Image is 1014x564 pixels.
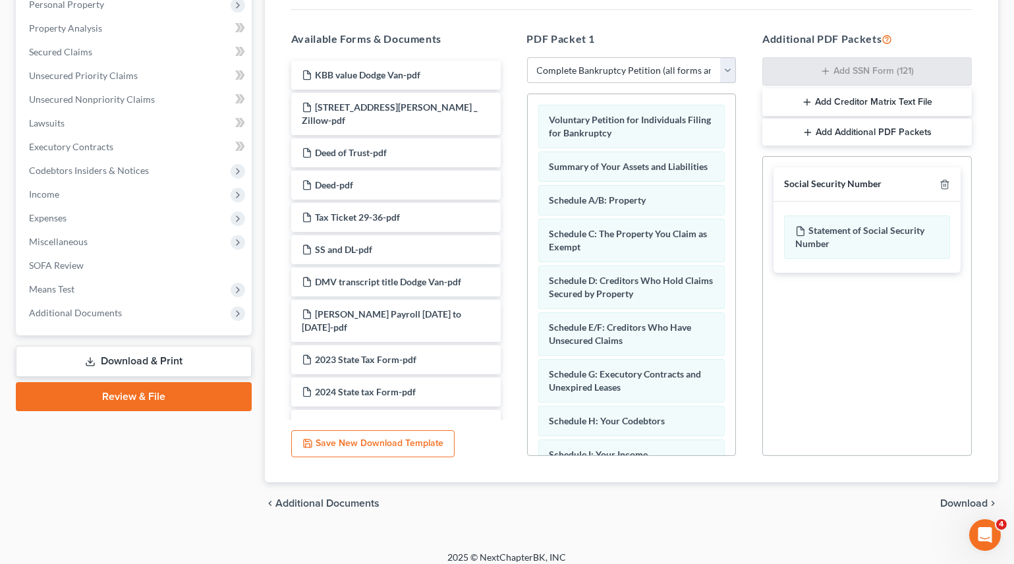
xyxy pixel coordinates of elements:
a: Unsecured Priority Claims [18,64,252,88]
span: Miscellaneous [29,236,88,247]
span: Lawsuits [29,117,65,128]
span: Schedule C: The Property You Claim as Exempt [549,228,708,252]
span: Schedule D: Creditors Who Hold Claims Secured by Property [549,275,714,299]
h5: Available Forms & Documents [291,31,501,47]
button: Add Creditor Matrix Text File [762,88,972,116]
a: Property Analysis [18,16,252,40]
a: Unsecured Nonpriority Claims [18,88,252,111]
span: [PERSON_NAME] Payroll [DATE] to [DATE]-pdf [302,308,461,333]
a: chevron_left Additional Documents [265,498,380,509]
iframe: Intercom live chat [969,519,1001,551]
button: Save New Download Template [291,430,455,458]
div: Statement of Social Security Number [784,215,950,259]
span: Income [29,188,59,200]
span: 2023 State Tax Form-pdf [315,354,416,365]
span: Expenses [29,212,67,223]
span: Additional Documents [275,498,380,509]
span: Schedule I: Your Income [549,449,648,460]
span: KBB value Dodge Van-pdf [315,69,420,80]
a: Executory Contracts [18,135,252,159]
a: Secured Claims [18,40,252,64]
span: SS and DL-pdf [315,244,372,255]
a: SOFA Review [18,254,252,277]
span: Summary of Your Assets and Liabilities [549,161,708,172]
span: DMV transcript title Dodge Van-pdf [315,276,461,287]
span: Tax Ticket 29-36-pdf [315,211,400,223]
span: 2024 State tax Form-pdf [315,386,416,397]
span: Download [940,498,988,509]
span: SOFA Review [29,260,84,271]
span: Schedule H: Your Codebtors [549,415,665,426]
button: Add Additional PDF Packets [762,119,972,146]
span: [STREET_ADDRESS][PERSON_NAME] _ Zillow-pdf [302,101,478,126]
span: Unsecured Priority Claims [29,70,138,81]
button: Download chevron_right [940,498,998,509]
a: Download & Print [16,346,252,377]
span: Deed of Trust-pdf [315,147,387,158]
span: Codebtors Insiders & Notices [29,165,149,176]
span: Means Test [29,283,74,295]
span: Secured Claims [29,46,92,57]
i: chevron_left [265,498,275,509]
span: Deed-pdf [315,179,353,190]
span: Unsecured Nonpriority Claims [29,94,155,105]
i: chevron_right [988,498,998,509]
span: Property Analysis [29,22,102,34]
a: Review & File [16,382,252,411]
span: Additional Documents [29,307,122,318]
h5: PDF Packet 1 [527,31,737,47]
span: Schedule G: Executory Contracts and Unexpired Leases [549,368,702,393]
span: Schedule E/F: Creditors Who Have Unsecured Claims [549,322,692,346]
span: 4 [996,519,1007,530]
span: Voluntary Petition for Individuals Filing for Bankruptcy [549,114,712,138]
div: Social Security Number [784,178,882,190]
h5: Additional PDF Packets [762,31,972,47]
a: Lawsuits [18,111,252,135]
button: Add SSN Form (121) [762,57,972,86]
span: Executory Contracts [29,141,113,152]
span: Schedule A/B: Property [549,194,646,206]
span: Questionnaire - [PERSON_NAME]-pdf [315,418,472,430]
